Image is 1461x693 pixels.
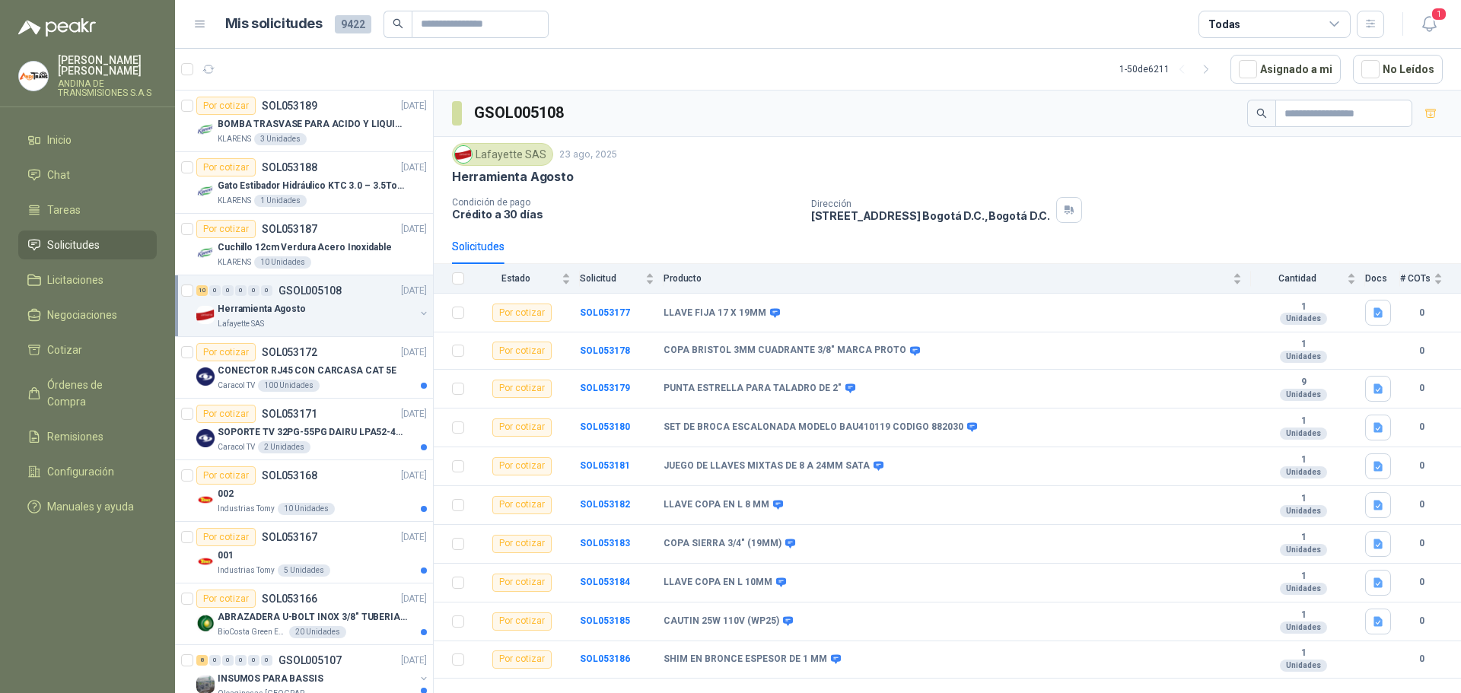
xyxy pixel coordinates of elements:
[580,577,630,587] a: SOL053184
[474,101,566,125] h3: GSOL005108
[175,337,433,399] a: Por cotizarSOL053172[DATE] Company LogoCONECTOR RJ45 CON CARCASA CAT 5ECaracol TV100 Unidades
[218,626,286,638] p: BioCosta Green Energy S.A.S
[1400,575,1443,590] b: 0
[18,335,157,364] a: Cotizar
[580,383,630,393] a: SOL053179
[235,655,247,666] div: 0
[492,418,552,437] div: Por cotizar
[196,121,215,139] img: Company Logo
[1251,339,1356,351] b: 1
[1280,351,1327,363] div: Unidades
[261,655,272,666] div: 0
[401,222,427,237] p: [DATE]
[218,117,407,132] p: BOMBA TRASVASE PARA ACIDO Y LIQUIDOS CORROSIVO
[175,583,433,645] a: Por cotizarSOL053166[DATE] Company LogoABRAZADERA U-BOLT INOX 3/8" TUBERIA 4"BioCosta Green Energ...
[262,100,317,111] p: SOL053189
[401,161,427,175] p: [DATE]
[452,169,574,185] p: Herramienta Agosto
[175,91,433,152] a: Por cotizarSOL053189[DATE] Company LogoBOMBA TRASVASE PARA ACIDO Y LIQUIDOS CORROSIVOKLARENS3 Uni...
[58,79,157,97] p: ANDINA DE TRANSMISIONES S.A.S
[248,285,259,296] div: 0
[175,214,433,275] a: Por cotizarSOL053187[DATE] Company LogoCuchillo 12cm Verdura Acero InoxidableKLARENS10 Unidades
[401,469,427,483] p: [DATE]
[492,457,552,475] div: Por cotizar
[492,650,552,669] div: Por cotizar
[218,195,251,207] p: KLARENS
[452,143,553,166] div: Lafayette SAS
[47,272,103,288] span: Licitaciones
[1431,7,1447,21] span: 1
[209,285,221,296] div: 0
[664,421,963,434] b: SET DE BROCA ESCALONADA MODELO BAU410119 CODIGO 882030
[492,574,552,592] div: Por cotizar
[580,653,630,664] a: SOL053186
[393,18,403,29] span: search
[1251,454,1356,466] b: 1
[47,463,114,480] span: Configuración
[1400,264,1461,294] th: # COTs
[1251,609,1356,621] b: 1
[218,672,323,686] p: INSUMOS PARA BASSIS
[279,285,342,296] p: GSOL005108
[1400,306,1443,320] b: 0
[1280,621,1327,634] div: Unidades
[580,307,630,318] b: SOL053177
[196,244,215,262] img: Company Logo
[492,496,552,514] div: Por cotizar
[492,380,552,398] div: Por cotizar
[218,380,255,392] p: Caracol TV
[47,167,70,183] span: Chat
[401,99,427,113] p: [DATE]
[1256,108,1267,119] span: search
[262,408,317,419] p: SOL053171
[335,15,371,33] span: 9422
[492,612,552,631] div: Por cotizar
[47,498,134,515] span: Manuales y ayuda
[401,407,427,421] p: [DATE]
[218,564,275,577] p: Industrias Tomy
[664,499,769,511] b: LLAVE COPA EN L 8 MM
[664,653,827,666] b: SHIM EN BRONCE ESPESOR DE 1 MM
[196,220,256,238] div: Por cotizar
[1280,428,1327,440] div: Unidades
[196,183,215,201] img: Company Logo
[1230,55,1341,84] button: Asignado a mi
[1400,459,1443,473] b: 0
[1415,11,1443,38] button: 1
[580,538,630,548] a: SOL053183
[1251,647,1356,660] b: 1
[452,238,505,255] div: Solicitudes
[1280,583,1327,595] div: Unidades
[222,655,234,666] div: 0
[218,179,407,193] p: Gato Estibador Hidráulico KTC 3.0 – 3.5Ton 1.2mt HPT
[278,503,335,515] div: 10 Unidades
[258,441,310,453] div: 2 Unidades
[196,614,215,632] img: Company Logo
[1251,301,1356,313] b: 1
[58,55,157,76] p: [PERSON_NAME] [PERSON_NAME]
[218,548,234,563] p: 001
[580,499,630,510] b: SOL053182
[225,13,323,35] h1: Mis solicitudes
[289,626,346,638] div: 20 Unidades
[1251,571,1356,583] b: 1
[664,273,1230,284] span: Producto
[664,383,842,395] b: PUNTA ESTRELLA PARA TALADRO DE 2"
[580,264,664,294] th: Solicitud
[473,264,580,294] th: Estado
[47,307,117,323] span: Negociaciones
[196,491,215,509] img: Company Logo
[580,345,630,356] a: SOL053178
[664,345,906,357] b: COPA BRISTOL 3MM CUADRANTE 3/8" MARCA PROTO
[262,347,317,358] p: SOL053172
[1280,466,1327,478] div: Unidades
[196,405,256,423] div: Por cotizar
[664,460,870,472] b: JUEGO DE LLAVES MIXTAS DE 8 A 24MM SATA
[175,152,433,214] a: Por cotizarSOL053188[DATE] Company LogoGato Estibador Hidráulico KTC 3.0 – 3.5Ton 1.2mt HPTKLAREN...
[1365,264,1400,294] th: Docs
[218,133,251,145] p: KLARENS
[401,284,427,298] p: [DATE]
[18,300,157,329] a: Negociaciones
[1400,344,1443,358] b: 0
[262,532,317,542] p: SOL053167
